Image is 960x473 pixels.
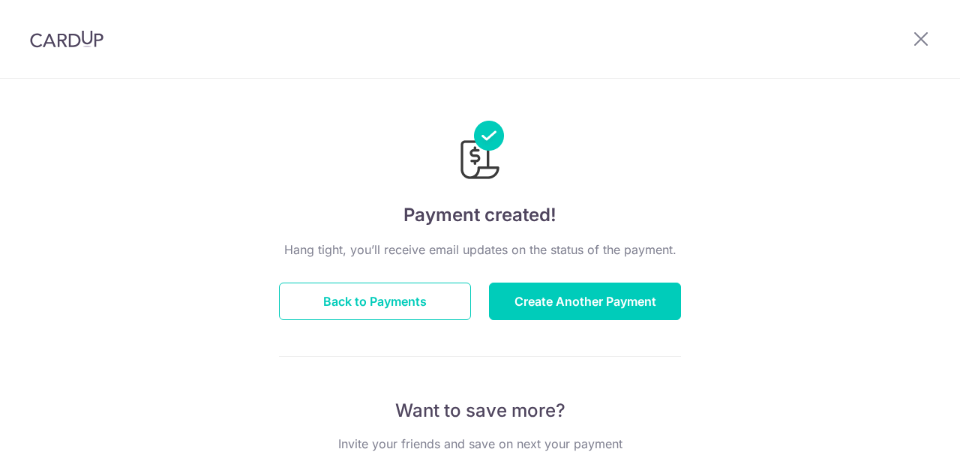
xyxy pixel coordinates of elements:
[864,428,945,466] iframe: Opens a widget where you can find more information
[489,283,681,320] button: Create Another Payment
[456,121,504,184] img: Payments
[30,30,103,48] img: CardUp
[279,202,681,229] h4: Payment created!
[279,399,681,423] p: Want to save more?
[279,435,681,453] p: Invite your friends and save on next your payment
[279,241,681,259] p: Hang tight, you’ll receive email updates on the status of the payment.
[279,283,471,320] button: Back to Payments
